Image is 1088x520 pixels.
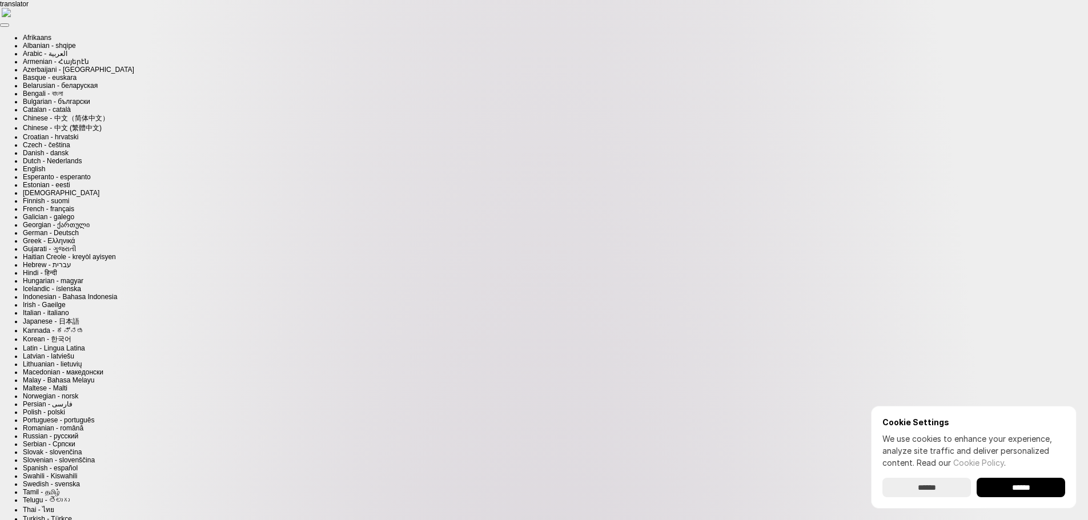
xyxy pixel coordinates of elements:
[23,480,80,488] a: Swedish - svenska
[23,157,82,165] a: Dutch - Nederlands
[23,456,95,464] a: Slovenian - slovenščina
[23,189,99,197] a: [DEMOGRAPHIC_DATA]
[917,458,1006,467] span: Read our .
[23,42,76,50] a: Albanian - shqipe
[23,448,82,456] a: Slovak - slovenčina
[23,245,76,253] a: Gujarati - ગુજરાતી
[23,424,83,432] a: Romanian - română
[23,237,75,245] a: Greek - Ελληνικά
[23,326,84,334] a: Kannada - ಕನ್ನಡ
[23,488,60,496] a: Tamil - தமிழ்
[23,376,94,384] a: Malay - Bahasa Melayu
[23,408,65,416] a: Polish - polski
[23,277,83,285] a: Hungarian - magyar
[23,124,102,132] a: Chinese - 中文 (繁體中文)
[2,8,11,17] img: right-arrow.png
[23,229,79,237] a: German - Deutsch
[953,458,1004,467] a: Cookie Policy
[23,400,73,408] a: Persian - ‎‫فارسی‬‎
[23,506,54,514] a: Thai - ไทย
[23,352,74,360] a: Latvian - latviešu
[23,173,91,181] a: Esperanto - esperanto
[23,432,78,440] a: Russian - русский
[23,149,69,157] a: Danish - dansk
[23,197,69,205] a: Finnish - suomi
[23,50,67,58] a: Arabic - ‎‫العربية‬‎
[882,433,1065,469] p: We use cookies to enhance your experience, analyze site traffic and deliver personalized content.
[23,293,117,301] a: Indonesian - Bahasa Indonesia
[23,317,79,325] a: Japanese - 日本語
[23,360,82,368] a: Lithuanian - lietuvių
[882,417,1065,427] h6: Cookie Settings
[23,74,77,82] a: Basque - euskara
[23,106,71,114] a: Catalan - català
[23,261,71,269] a: Hebrew - ‎‫עברית‬‎
[23,205,74,213] a: French - français
[23,309,69,317] a: Italian - italiano
[23,301,66,309] a: Irish - Gaeilge
[23,440,75,448] a: Serbian - Српски
[23,34,51,42] a: Afrikaans
[23,496,70,504] a: Telugu - తెలుగు
[23,464,78,472] a: Spanish - español
[23,213,74,221] a: Galician - galego
[23,472,77,480] a: Swahili - Kiswahili
[23,285,81,293] a: Icelandic - íslenska
[23,133,78,141] a: Croatian - hrvatski
[23,384,67,392] a: Maltese - Malti
[23,66,134,74] a: Azerbaijani - [GEOGRAPHIC_DATA]
[23,58,89,66] a: Armenian - Հայերէն
[23,221,90,229] a: Georgian - ქართული
[23,368,103,376] a: Macedonian - македонски
[23,165,45,173] a: English
[23,392,78,400] a: Norwegian - norsk
[23,253,116,261] a: Haitian Creole - kreyòl ayisyen
[23,114,109,122] a: Chinese - 中文（简体中文）
[23,344,85,352] a: Latin - Lingua Latina
[23,98,90,106] a: Bulgarian - български
[23,335,71,343] a: Korean - 한국어
[23,82,98,90] a: Belarusian - беларуская
[23,181,70,189] a: Estonian - eesti
[23,416,94,424] a: Portuguese - português
[23,269,57,277] a: Hindi - हिन्दी
[23,90,63,98] a: Bengali - বাংলা
[23,141,70,149] a: Czech - čeština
